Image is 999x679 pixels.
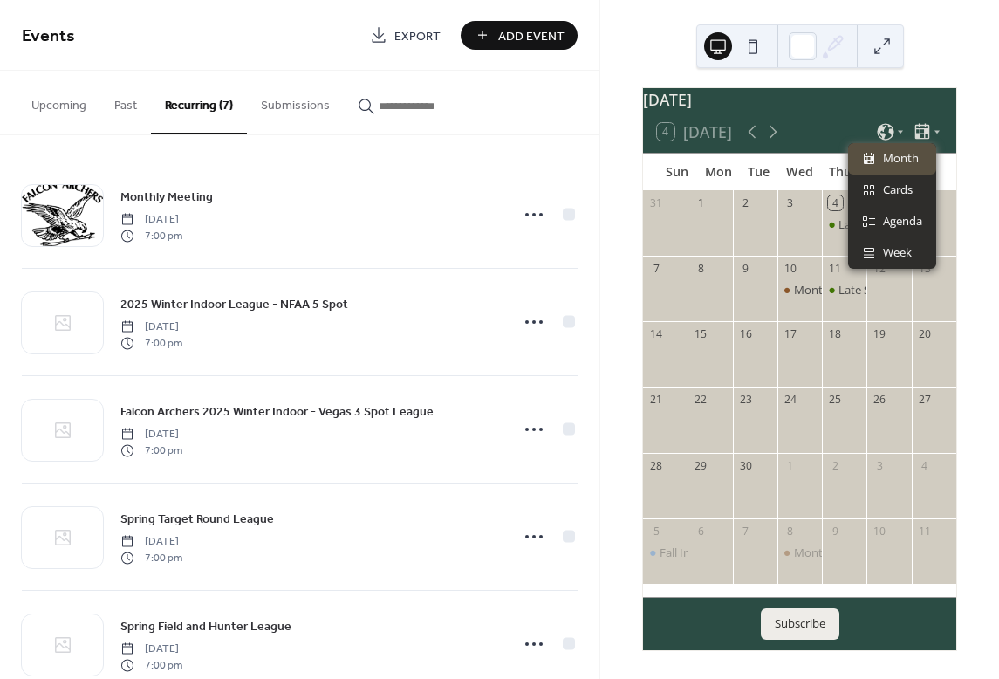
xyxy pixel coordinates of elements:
[694,393,708,408] div: 22
[649,195,664,210] div: 31
[120,616,291,636] a: Spring Field and Hunter League
[917,458,932,473] div: 4
[872,327,887,342] div: 19
[120,296,348,314] span: 2025 Winter Indoor League - NFAA 5 Spot
[738,327,753,342] div: 16
[872,262,887,277] div: 12
[822,216,866,232] div: Late Summer Animal Round League
[828,195,843,210] div: 4
[783,195,797,210] div: 3
[22,19,75,53] span: Events
[872,458,887,473] div: 3
[917,393,932,408] div: 27
[120,550,182,566] span: 7:00 pm
[17,71,100,133] button: Upcoming
[120,335,182,351] span: 7:00 pm
[120,187,213,207] a: Monthly Meeting
[828,262,843,277] div: 11
[649,327,664,342] div: 14
[783,524,797,538] div: 8
[738,458,753,473] div: 30
[694,458,708,473] div: 29
[822,282,866,298] div: Late Summer Animal Round League
[120,401,434,422] a: Falcon Archers 2025 Winter Indoor - Vegas 3 Spot League
[738,262,753,277] div: 9
[120,403,434,422] span: Falcon Archers 2025 Winter Indoor - Vegas 3 Spot League
[357,21,454,50] a: Export
[783,327,797,342] div: 17
[779,154,820,189] div: Wed
[820,154,861,189] div: Thu
[883,150,919,168] span: Month
[794,545,884,560] div: Monthly Meeting
[738,195,753,210] div: 2
[120,641,182,657] span: [DATE]
[783,393,797,408] div: 24
[738,154,779,189] div: Tue
[783,262,797,277] div: 10
[883,182,913,199] span: Cards
[120,319,182,335] span: [DATE]
[883,213,922,230] span: Agenda
[120,534,182,550] span: [DATE]
[694,524,708,538] div: 6
[120,511,274,529] span: Spring Target Round League
[738,393,753,408] div: 23
[828,524,843,538] div: 9
[120,212,182,228] span: [DATE]
[872,524,887,538] div: 10
[461,21,578,50] button: Add Event
[120,294,348,314] a: 2025 Winter Indoor League - NFAA 5 Spot
[794,282,884,298] div: Monthly Meeting
[828,327,843,342] div: 18
[694,327,708,342] div: 15
[828,393,843,408] div: 25
[649,262,664,277] div: 7
[917,524,932,538] div: 11
[649,524,664,538] div: 5
[738,524,753,538] div: 7
[828,458,843,473] div: 2
[649,393,664,408] div: 21
[694,195,708,210] div: 1
[917,327,932,342] div: 20
[120,189,213,207] span: Monthly Meeting
[643,545,688,560] div: Fall Indoor League
[761,608,839,640] button: Subscribe
[120,442,182,458] span: 7:00 pm
[698,154,739,189] div: Mon
[694,262,708,277] div: 8
[247,71,344,133] button: Submissions
[120,618,291,636] span: Spring Field and Hunter League
[100,71,151,133] button: Past
[151,71,247,134] button: Recurring (7)
[660,545,756,560] div: Fall Indoor League
[883,244,912,262] span: Week
[120,657,182,673] span: 7:00 pm
[120,427,182,442] span: [DATE]
[649,458,664,473] div: 28
[777,545,822,560] div: Monthly Meeting
[643,88,956,111] div: [DATE]
[120,228,182,243] span: 7:00 pm
[777,282,822,298] div: Monthly Meeting
[394,27,441,45] span: Export
[657,154,698,189] div: Sun
[120,509,274,529] a: Spring Target Round League
[783,458,797,473] div: 1
[872,393,887,408] div: 26
[917,262,932,277] div: 13
[498,27,565,45] span: Add Event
